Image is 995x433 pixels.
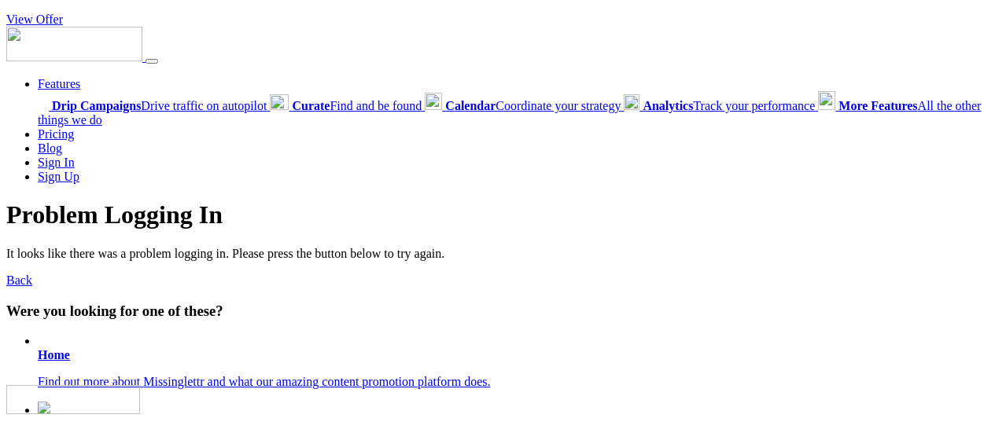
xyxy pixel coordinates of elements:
button: Menu [146,59,158,64]
b: Curate [292,99,330,112]
a: Features [38,77,80,90]
h1: Problem Logging In [6,200,989,229]
img: Missinglettr - Social Media Marketing for content focused teams | Product Hunt [6,385,140,414]
a: Sign Up [38,170,79,183]
a: Back [6,273,32,287]
p: It looks like there was a problem logging in. Please press the button below to try again. [6,247,989,261]
a: Drip CampaignsDrive traffic on autopilot [38,99,270,112]
a: CalendarCoordinate your strategy [425,99,624,112]
span: Find and be found [292,99,422,112]
a: Sign In [38,156,75,169]
a: Home Find out more about Missinglettr and what our amazing content promotion platform does. [38,348,989,389]
b: More Features [838,99,917,112]
span: All the other things we do [38,99,981,127]
a: Pricing [38,127,74,141]
a: View Offer [6,13,63,26]
b: Home [38,348,70,361]
span: Coordinate your strategy [445,99,621,112]
a: CurateFind and be found [270,99,425,112]
span: Drive traffic on autopilot [52,99,267,112]
b: Analytics [643,99,693,112]
p: Find out more about Missinglettr and what our amazing content promotion platform does. [38,375,989,389]
b: Drip Campaigns [52,99,141,112]
a: AnalyticsTrack your performance [624,99,818,112]
b: Calendar [445,99,496,112]
div: Features [38,91,989,127]
a: Blog [38,141,62,155]
h3: Were you looking for one of these? [6,303,989,320]
a: More FeaturesAll the other things we do [38,99,981,127]
span: Track your performance [643,99,815,112]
